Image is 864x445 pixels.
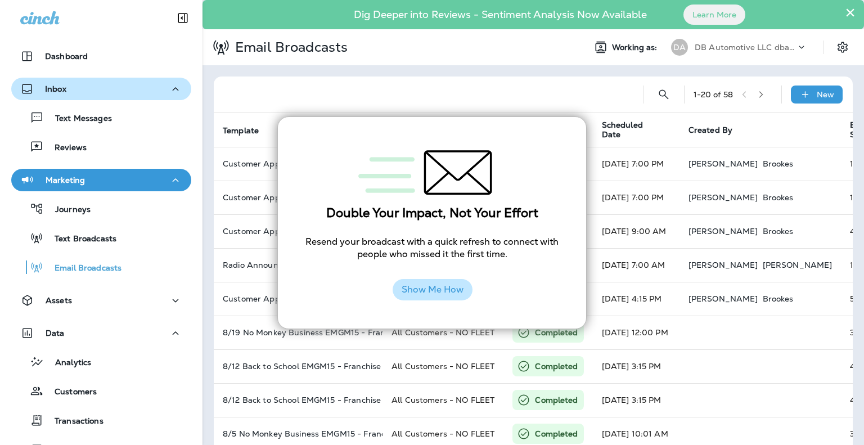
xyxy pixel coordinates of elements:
[763,227,794,236] p: Brookes
[688,159,758,168] p: [PERSON_NAME]
[393,279,472,300] button: Show Me How
[391,361,494,371] span: All Customers - NO FLEET
[223,395,373,404] p: 8/12 Back to School EMGM15 - Franchise
[593,316,679,349] td: [DATE] 12:00 PM
[43,387,97,398] p: Customers
[683,5,745,25] button: Learn More
[671,39,688,56] div: DA
[694,90,733,99] div: 1 - 20 of 58
[593,147,679,181] td: [DATE] 7:00 PM
[46,329,65,338] p: Data
[688,193,758,202] p: [PERSON_NAME]
[695,43,796,52] p: DB Automotive LLC dba Grease Monkey
[612,43,660,52] span: Working as:
[223,362,373,371] p: 8/12 Back to School EMGM15 - Franchise
[46,296,72,305] p: Assets
[167,7,199,29] button: Collapse Sidebar
[223,260,373,269] p: Radio Announcement 8/30 Location Store 860
[391,395,494,405] span: All Customers - NO FLEET
[44,205,91,215] p: Journeys
[223,159,373,168] p: Customer Appreciation Day 789 Sept2025
[45,84,66,93] p: Inbox
[300,236,564,261] p: Resend your broadcast with a quick refresh to connect with people who missed it the first time.
[763,260,832,269] p: [PERSON_NAME]
[763,193,794,202] p: Brookes
[602,120,660,140] span: Scheduled Date
[593,282,679,316] td: [DATE] 4:15 PM
[688,260,758,269] p: [PERSON_NAME]
[593,248,679,282] td: [DATE] 7:00 AM
[688,294,758,303] p: [PERSON_NAME]
[43,143,87,154] p: Reviews
[391,327,494,338] span: All Customers - NO FLEET
[223,429,373,438] p: 8/5 No Monkey Business EMGM15 - Franchise
[593,214,679,248] td: [DATE] 9:00 AM
[43,416,103,427] p: Transactions
[688,125,732,135] span: Created By
[652,83,675,106] button: Search Email Broadcasts
[45,52,88,61] p: Dashboard
[763,294,794,303] p: Brookes
[593,349,679,383] td: [DATE] 3:15 PM
[46,176,85,185] p: Marketing
[321,13,679,16] p: Dig Deeper into Reviews - Sentiment Analysis Now Available
[300,206,564,221] h3: Double Your Impact, Not Your Effort
[535,327,578,338] p: Completed
[391,429,494,439] span: All Customers - NO FLEET
[223,227,373,236] p: Customer Appreciation Day 9/1 Location 1490 Reminder
[593,181,679,214] td: [DATE] 7:00 PM
[763,159,794,168] p: Brookes
[223,126,259,136] span: Template
[223,294,373,303] p: Customer Appreciation Day 9/1 Location 1490
[535,361,578,372] p: Completed
[231,39,348,56] p: Email Broadcasts
[817,90,834,99] p: New
[223,193,373,202] p: Customer Appreciation Day 1401 Sept 2025
[832,37,853,57] button: Settings
[223,328,373,337] p: 8/19 No Monkey Business EMGM15 - Franchise
[43,234,116,245] p: Text Broadcasts
[44,114,112,124] p: Text Messages
[535,394,578,406] p: Completed
[535,428,578,439] p: Completed
[43,263,121,274] p: Email Broadcasts
[44,358,91,368] p: Analytics
[593,383,679,417] td: [DATE] 3:15 PM
[845,3,856,21] button: Close
[688,227,758,236] p: [PERSON_NAME]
